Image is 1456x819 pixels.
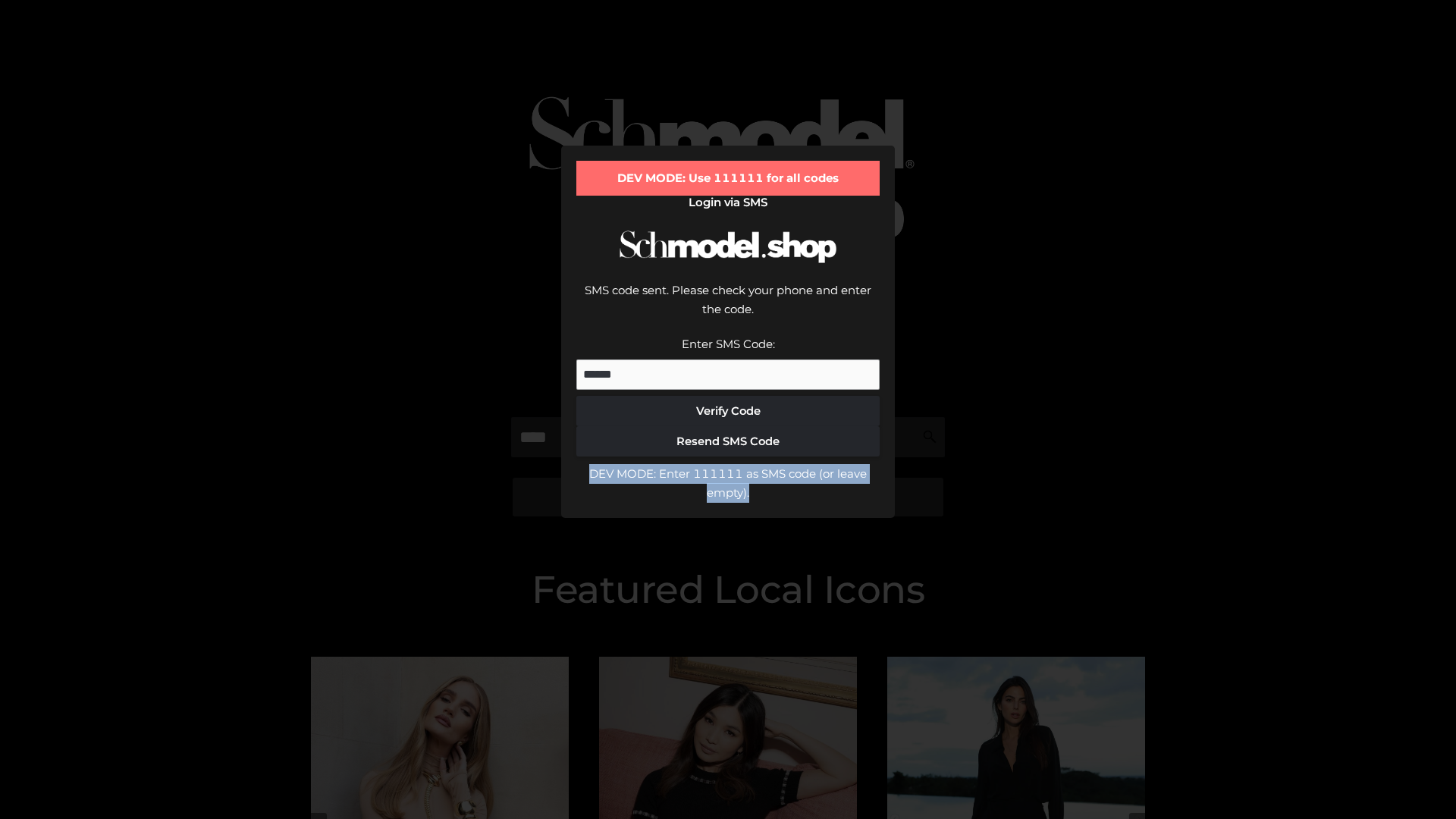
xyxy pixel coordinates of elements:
button: Verify Code [576,396,880,426]
button: Resend SMS Code [576,426,880,457]
div: DEV MODE: Enter 111111 as SMS code (or leave empty). [576,464,880,503]
div: SMS code sent. Please check your phone and enter the code. [576,281,880,334]
div: DEV MODE: Use 111111 for all codes [576,161,880,196]
label: Enter SMS Code: [682,337,775,351]
img: Schmodel Logo [614,217,842,277]
h2: Login via SMS [576,196,880,209]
